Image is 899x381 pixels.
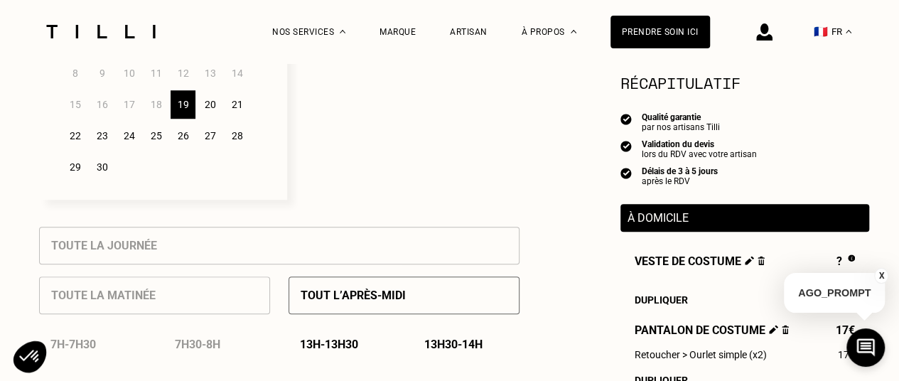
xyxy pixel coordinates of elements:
[225,90,249,119] div: 21
[642,166,718,176] div: Délais de 3 à 5 jours
[784,273,885,313] p: AGO_PROMPT
[642,139,757,149] div: Validation du devis
[90,153,114,181] div: 30
[642,122,720,132] div: par nos artisans Tilli
[198,122,222,150] div: 27
[642,112,720,122] div: Qualité garantie
[836,254,854,270] div: ?
[450,27,488,37] a: Artisan
[63,122,87,150] div: 22
[41,25,161,38] img: Logo du service de couturière Tilli
[635,323,790,337] span: Pantalon de costume
[848,254,854,262] img: Pourquoi le prix est indéfini ?
[300,338,358,351] p: 13h - 13h30
[782,325,790,334] img: Supprimer
[63,153,87,181] div: 29
[635,294,855,306] div: Dupliquer
[90,122,114,150] div: 23
[874,268,888,284] button: X
[756,23,773,41] img: icône connexion
[846,30,851,33] img: menu déroulant
[628,211,862,225] p: À domicile
[610,16,710,48] a: Prendre soin ici
[171,90,195,119] div: 19
[620,139,632,152] img: icon list info
[836,323,855,337] span: 17€
[635,349,767,360] span: Retoucher > Ourlet simple (x2)
[620,166,632,179] img: icon list info
[642,176,718,186] div: après le RDV
[758,256,765,265] img: Supprimer
[642,149,757,159] div: lors du RDV avec votre artisan
[301,289,406,302] p: Tout l’après-midi
[745,256,754,265] img: Éditer
[620,71,869,95] section: Récapitulatif
[379,27,416,37] a: Marque
[117,122,141,150] div: 24
[198,90,222,119] div: 20
[340,30,345,33] img: Menu déroulant
[769,325,778,334] img: Éditer
[571,30,576,33] img: Menu déroulant à propos
[424,338,483,351] p: 13h30 - 14h
[144,122,168,150] div: 25
[171,122,195,150] div: 26
[620,112,632,125] img: icon list info
[814,25,828,38] span: 🇫🇷
[838,349,855,360] span: 17€
[225,122,249,150] div: 28
[635,254,765,270] span: Veste de costume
